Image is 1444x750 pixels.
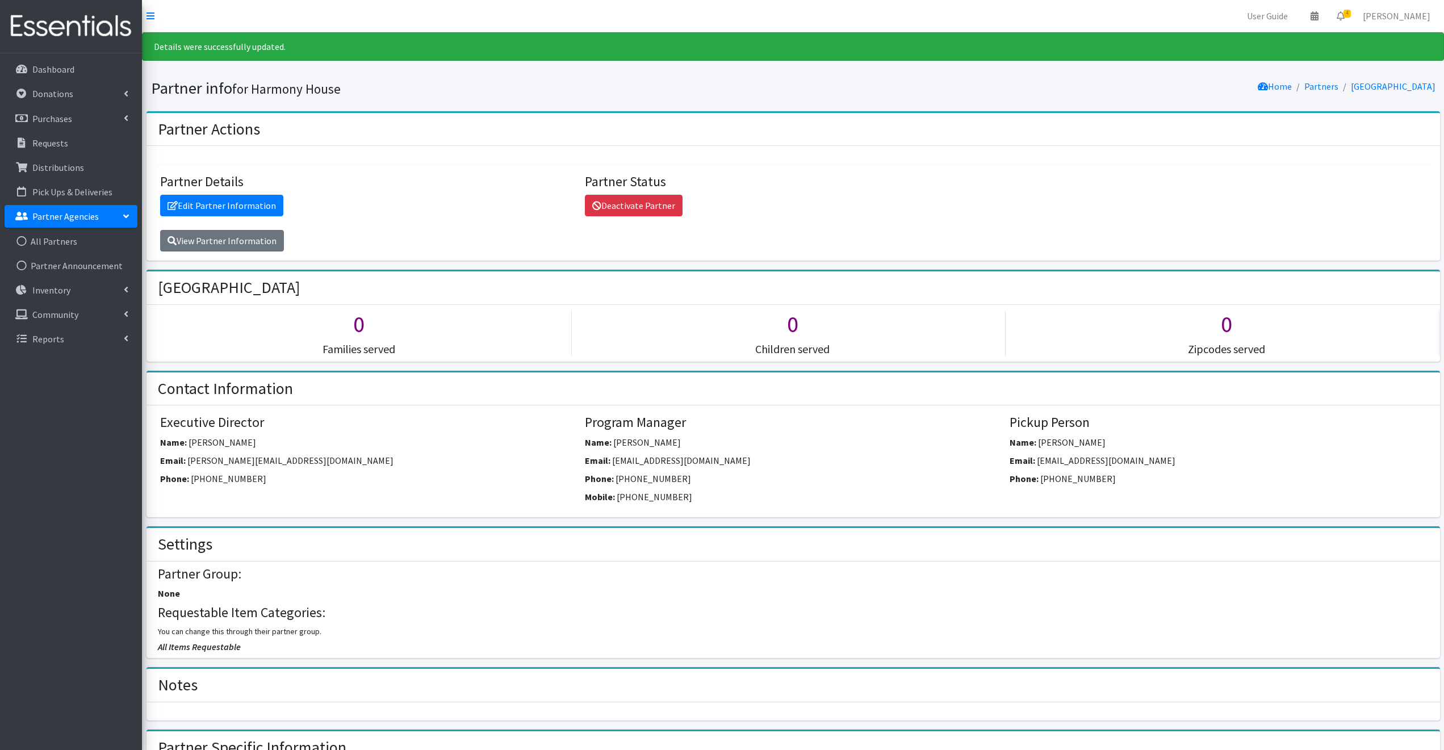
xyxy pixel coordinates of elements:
[5,205,137,228] a: Partner Agencies
[160,230,284,252] a: View Partner Information
[32,211,99,222] p: Partner Agencies
[5,58,137,81] a: Dashboard
[1010,414,1426,431] h4: Pickup Person
[5,328,137,350] a: Reports
[158,278,300,298] h2: [GEOGRAPHIC_DATA]
[158,586,180,600] label: None
[158,605,1428,621] h4: Requestable Item Categories:
[158,120,260,139] h2: Partner Actions
[32,284,70,296] p: Inventory
[160,435,187,449] label: Name:
[1010,454,1035,467] label: Email:
[616,473,691,484] span: [PHONE_NUMBER]
[158,626,1428,638] p: You can change this through their partner group.
[1038,437,1106,448] span: [PERSON_NAME]
[1354,5,1439,27] a: [PERSON_NAME]
[585,414,1001,431] h4: Program Manager
[1258,81,1292,92] a: Home
[32,88,73,99] p: Donations
[580,311,1005,338] h1: 0
[5,107,137,130] a: Purchases
[580,342,1005,356] h5: Children served
[585,490,615,504] label: Mobile:
[160,174,576,190] h4: Partner Details
[158,566,1428,583] h4: Partner Group:
[5,132,137,154] a: Requests
[585,472,614,485] label: Phone:
[32,64,74,75] p: Dashboard
[147,342,571,356] h5: Families served
[613,437,681,448] span: [PERSON_NAME]
[160,414,576,431] h4: Executive Director
[191,473,266,484] span: [PHONE_NUMBER]
[232,81,341,97] small: for Harmony House
[147,311,571,338] h1: 0
[5,156,137,179] a: Distributions
[160,472,189,485] label: Phone:
[158,379,293,399] h2: Contact Information
[5,254,137,277] a: Partner Announcement
[1010,435,1036,449] label: Name:
[5,7,137,45] img: HumanEssentials
[32,186,112,198] p: Pick Ups & Deliveries
[158,676,198,695] h2: Notes
[585,174,1001,190] h4: Partner Status
[32,162,84,173] p: Distributions
[1238,5,1297,27] a: User Guide
[32,333,64,345] p: Reports
[617,491,692,502] span: [PHONE_NUMBER]
[151,78,789,98] h1: Partner info
[158,535,212,554] h2: Settings
[585,195,683,216] a: Deactivate Partner
[1037,455,1175,466] span: [EMAIL_ADDRESS][DOMAIN_NAME]
[1040,473,1116,484] span: [PHONE_NUMBER]
[142,32,1444,61] div: Details were successfully updated.
[5,181,137,203] a: Pick Ups & Deliveries
[1304,81,1338,92] a: Partners
[32,113,72,124] p: Purchases
[160,195,283,216] a: Edit Partner Information
[5,279,137,301] a: Inventory
[1014,311,1439,338] h1: 0
[585,435,612,449] label: Name:
[189,437,256,448] span: [PERSON_NAME]
[32,137,68,149] p: Requests
[158,641,241,652] span: All Items Requestable
[1351,81,1435,92] a: [GEOGRAPHIC_DATA]
[187,455,394,466] span: [PERSON_NAME][EMAIL_ADDRESS][DOMAIN_NAME]
[32,309,78,320] p: Community
[612,455,751,466] span: [EMAIL_ADDRESS][DOMAIN_NAME]
[585,454,610,467] label: Email:
[1343,10,1351,18] span: 4
[5,303,137,326] a: Community
[1010,472,1039,485] label: Phone:
[5,230,137,253] a: All Partners
[5,82,137,105] a: Donations
[160,454,186,467] label: Email:
[1328,5,1354,27] a: 4
[1014,342,1439,356] h5: Zipcodes served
